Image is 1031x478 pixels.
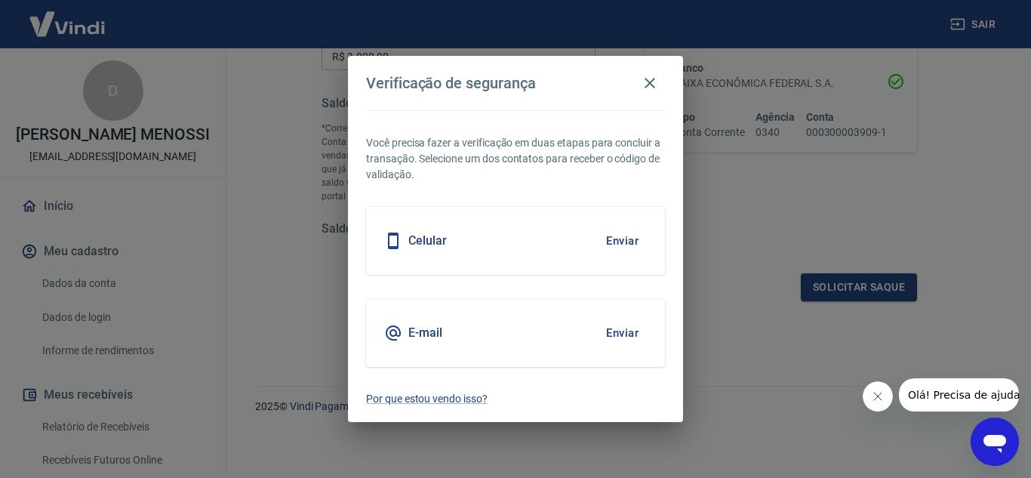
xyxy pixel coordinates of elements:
span: Olá! Precisa de ajuda? [9,11,127,23]
iframe: Mensagem da empresa [899,378,1019,412]
h5: Celular [408,233,447,248]
button: Enviar [598,225,647,257]
h4: Verificação de segurança [366,74,536,92]
iframe: Fechar mensagem [863,381,893,412]
p: Você precisa fazer a verificação em duas etapas para concluir a transação. Selecione um dos conta... [366,135,665,183]
button: Enviar [598,317,647,349]
h5: E-mail [408,325,442,341]
iframe: Botão para abrir a janela de mensagens [971,418,1019,466]
a: Por que estou vendo isso? [366,391,665,407]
